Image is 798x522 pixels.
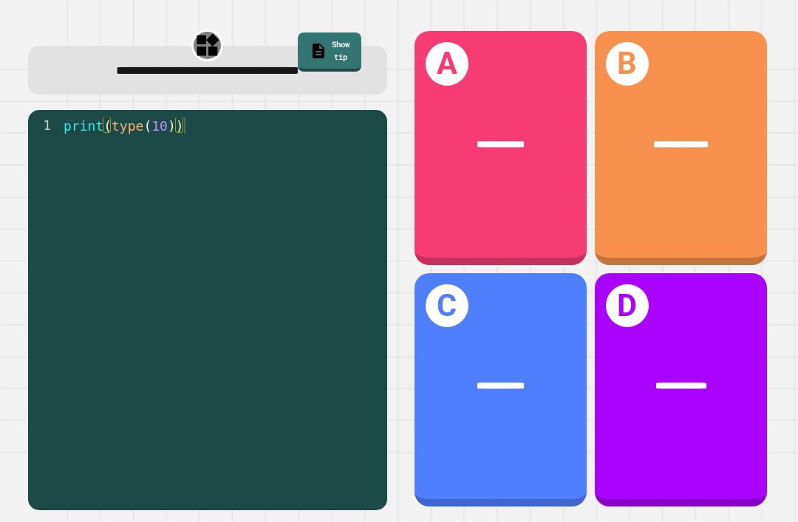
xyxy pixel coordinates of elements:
[426,284,468,327] h1: C
[426,42,468,85] h1: A
[606,284,649,327] h1: D
[298,32,361,72] a: Show tip
[28,117,61,134] div: 1
[606,42,649,85] h1: B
